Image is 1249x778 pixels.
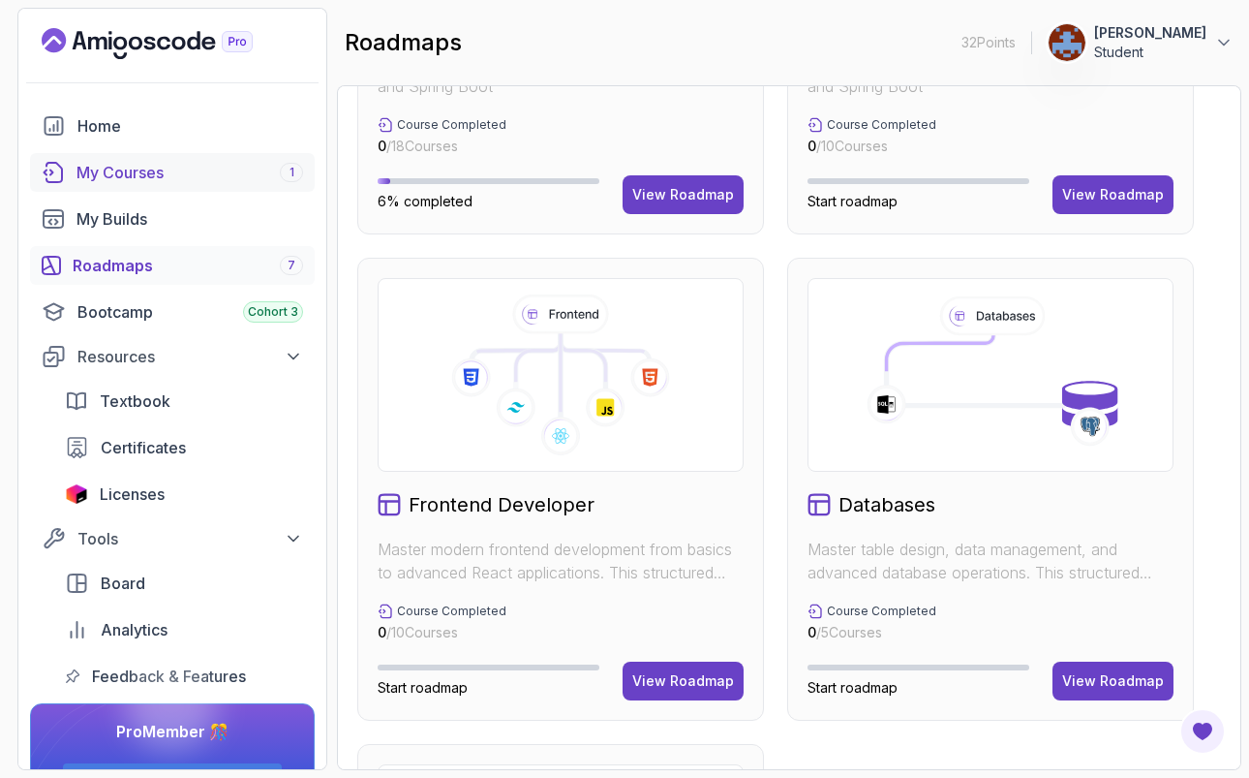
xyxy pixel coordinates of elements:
button: View Roadmap [623,175,744,214]
a: textbook [53,382,315,420]
a: certificates [53,428,315,467]
span: 0 [807,624,816,640]
p: Master table design, data management, and advanced database operations. This structured learning ... [807,538,1173,584]
p: / 10 Courses [807,137,936,156]
button: View Roadmap [1052,175,1173,214]
a: licenses [53,475,315,513]
div: View Roadmap [1062,185,1164,204]
h2: roadmaps [345,27,462,58]
span: 7 [288,258,295,273]
span: 0 [378,624,386,640]
div: Resources [77,345,303,368]
span: Cohort 3 [248,304,298,320]
p: 32 Points [961,33,1016,52]
a: analytics [53,610,315,649]
p: Master modern frontend development from basics to advanced React applications. This structured le... [378,538,744,584]
button: Open Feedback Button [1179,708,1226,755]
div: View Roadmap [632,671,734,691]
p: Course Completed [397,604,506,619]
p: / 5 Courses [807,623,936,642]
p: Course Completed [827,117,936,133]
p: Course Completed [827,604,936,619]
p: / 18 Courses [378,137,506,156]
p: [PERSON_NAME] [1094,23,1206,43]
span: Textbook [100,389,170,413]
h2: Databases [838,491,935,518]
span: Start roadmap [807,679,898,696]
button: View Roadmap [1052,662,1173,700]
span: Start roadmap [807,193,898,209]
div: Roadmaps [73,254,303,277]
div: My Builds [76,207,303,231]
a: builds [30,200,315,238]
span: Feedback & Features [92,665,246,688]
p: Student [1094,43,1206,62]
a: feedback [53,657,315,696]
div: View Roadmap [1062,671,1164,691]
span: 0 [378,138,386,154]
div: Tools [77,527,303,550]
h2: Frontend Developer [409,491,594,518]
button: View Roadmap [623,662,744,700]
span: Start roadmap [378,679,468,696]
button: Resources [30,339,315,374]
span: Certificates [101,436,186,459]
p: Course Completed [397,117,506,133]
div: View Roadmap [632,185,734,204]
div: Bootcamp [77,300,303,324]
span: Board [101,572,145,595]
a: bootcamp [30,293,315,331]
div: My Courses [76,161,303,184]
span: 0 [807,138,816,154]
span: 6% completed [378,193,472,209]
a: board [53,564,315,603]
button: user profile image[PERSON_NAME]Student [1048,23,1234,62]
button: Tools [30,521,315,556]
a: courses [30,153,315,192]
a: Landing page [42,28,297,59]
p: / 10 Courses [378,623,506,642]
span: Licenses [100,482,165,506]
span: Analytics [101,618,168,641]
a: roadmaps [30,246,315,285]
img: jetbrains icon [65,484,88,504]
img: user profile image [1049,24,1085,61]
span: 1 [289,165,294,180]
a: home [30,107,315,145]
div: Home [77,114,303,138]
